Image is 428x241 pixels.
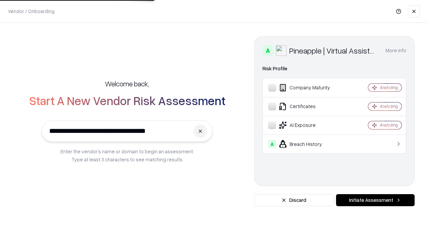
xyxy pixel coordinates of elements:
[61,147,194,163] p: Enter the vendor’s name or domain to begin an assessment. Type at least 3 characters to see match...
[268,140,276,148] div: A
[380,122,398,128] div: Analyzing
[380,85,398,90] div: Analyzing
[105,79,149,88] h5: Welcome back,
[262,45,273,56] div: A
[276,45,287,56] img: Pineapple | Virtual Assistant Agency
[8,8,55,15] p: Vendor / Onboarding
[254,194,333,206] button: Discard
[29,94,225,107] h2: Start A New Vendor Risk Assessment
[268,140,348,148] div: Breach History
[386,45,406,57] button: More info
[262,65,406,73] div: Risk Profile
[268,102,348,110] div: Certificates
[268,121,348,129] div: AI Exposure
[289,45,378,56] div: Pineapple | Virtual Assistant Agency
[380,103,398,109] div: Analyzing
[268,84,348,92] div: Company Maturity
[336,194,415,206] button: Initiate Assessment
